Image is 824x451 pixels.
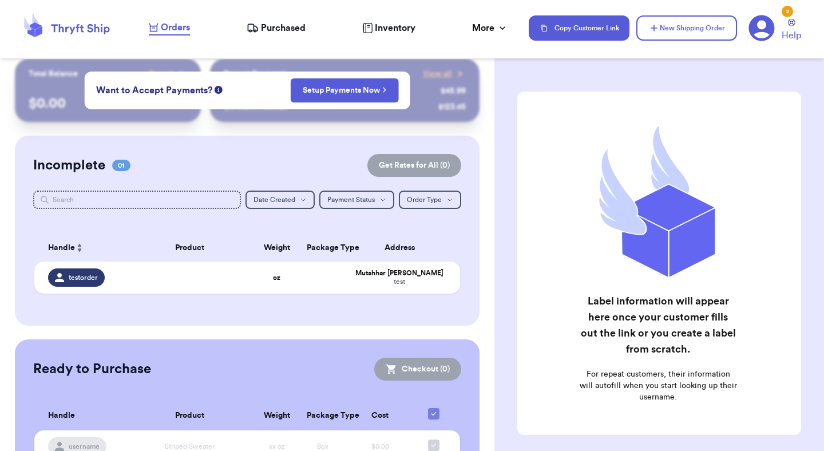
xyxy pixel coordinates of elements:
a: Setup Payments Now [303,85,387,96]
span: 01 [112,160,130,171]
span: Want to Accept Payments? [96,84,212,97]
span: Purchased [261,21,306,35]
span: Striped Sweater [165,443,215,450]
button: Order Type [399,191,461,209]
button: Copy Customer Link [529,15,629,41]
span: Help [782,29,801,42]
th: Product [126,234,254,262]
p: For repeat customers, their information will autofill when you start looking up their username. [579,369,737,403]
div: 2 [782,6,793,17]
th: Weight [254,401,300,430]
h2: Ready to Purchase [33,360,151,378]
span: Payment Status [327,196,375,203]
div: $ 123.45 [438,101,466,113]
p: $ 0.00 [29,94,187,113]
span: Payout [149,68,173,80]
div: $ 45.99 [441,85,466,97]
th: Product [126,401,254,430]
span: xx oz [269,443,285,450]
h2: Incomplete [33,156,105,175]
p: Recent Payments [224,68,287,80]
input: Search [33,191,241,209]
span: Handle [48,242,75,254]
span: Orders [161,21,190,34]
a: Payout [149,68,187,80]
button: New Shipping Order [636,15,737,41]
div: test [352,278,446,286]
span: username [69,442,100,451]
button: Date Created [245,191,315,209]
div: Mutahhar [PERSON_NAME] [352,269,446,278]
button: Get Rates for All (0) [367,154,461,177]
a: Inventory [362,21,415,35]
span: Inventory [375,21,415,35]
span: Handle [48,410,75,422]
span: View all [423,68,452,80]
a: Help [782,19,801,42]
button: Sort ascending [75,241,84,255]
span: Box [317,443,328,450]
span: Date Created [253,196,295,203]
strong: oz [273,274,280,281]
th: Address [346,234,460,262]
a: 2 [748,15,775,41]
span: testorder [69,273,98,282]
span: Order Type [407,196,442,203]
button: Setup Payments Now [291,78,399,102]
th: Weight [254,234,300,262]
th: Cost [346,401,414,430]
button: Checkout (0) [374,358,461,381]
button: Payment Status [319,191,394,209]
a: View all [423,68,466,80]
div: More [472,21,508,35]
p: Total Balance [29,68,78,80]
span: $0.00 [371,443,389,450]
th: Package Type [300,234,346,262]
a: Orders [149,21,190,35]
h2: Label information will appear here once your customer fills out the link or you create a label fr... [579,293,737,357]
th: Package Type [300,401,346,430]
a: Purchased [247,21,306,35]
